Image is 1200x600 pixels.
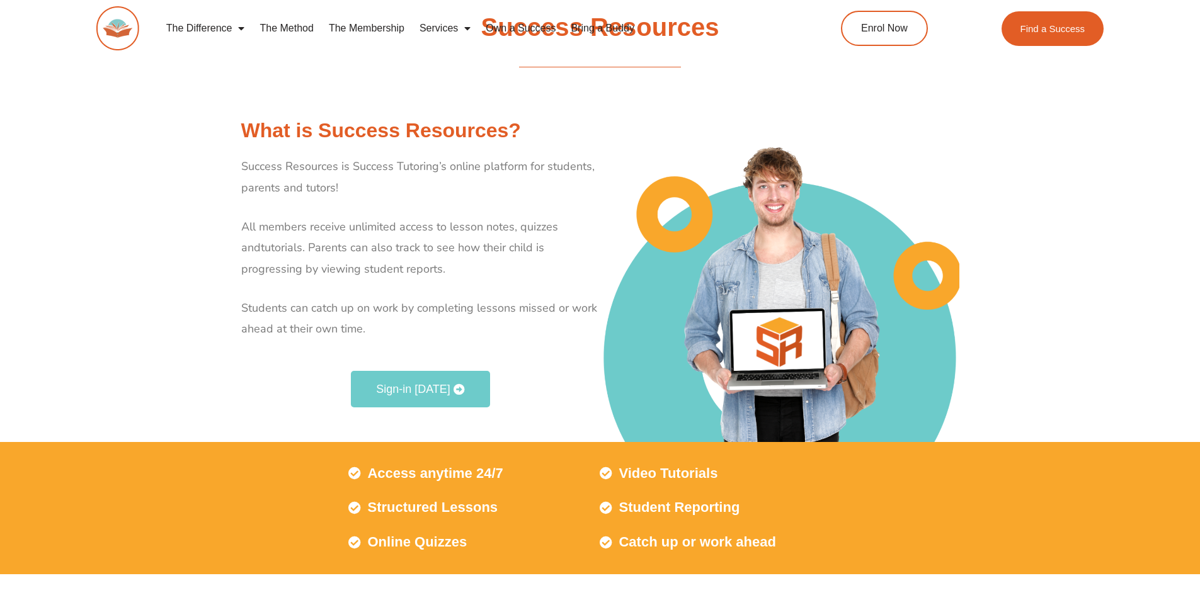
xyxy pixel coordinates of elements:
[321,14,412,43] a: The Membership
[615,495,740,521] span: Student Reporting
[376,383,450,395] span: Sign-in [DATE]
[241,219,558,255] span: All members receive unlimited access to lesson notes, quizzes and
[364,461,503,487] span: Access anytime 24/7
[241,156,600,198] p: Success Resources is Success Tutoring’s online platform for students, parents and tutors!
[615,461,717,487] span: Video Tutorials
[364,495,498,521] span: Structured Lessons
[241,298,600,340] p: Students can catch up on work by completing lessons missed or work ahead at their own time.
[364,529,467,555] span: Online Quizzes
[861,23,908,33] span: Enrol Now
[841,11,928,46] a: Enrol Now
[351,371,490,407] a: Sign-in [DATE]
[478,14,563,43] a: Own a Success
[1002,11,1104,46] a: Find a Success
[159,14,253,43] a: The Difference
[615,529,775,555] span: Catch up or work ahead
[600,83,959,442] img: Success Resources
[563,14,642,43] a: Bring a Buddy
[241,118,600,144] h2: What is Success Resources?
[159,14,784,43] nav: Menu
[241,217,600,280] p: tutorials. Parents can also track to see how their child is progressing by viewing student reports.
[412,14,478,43] a: Services
[252,14,321,43] a: The Method
[1020,24,1085,33] span: Find a Success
